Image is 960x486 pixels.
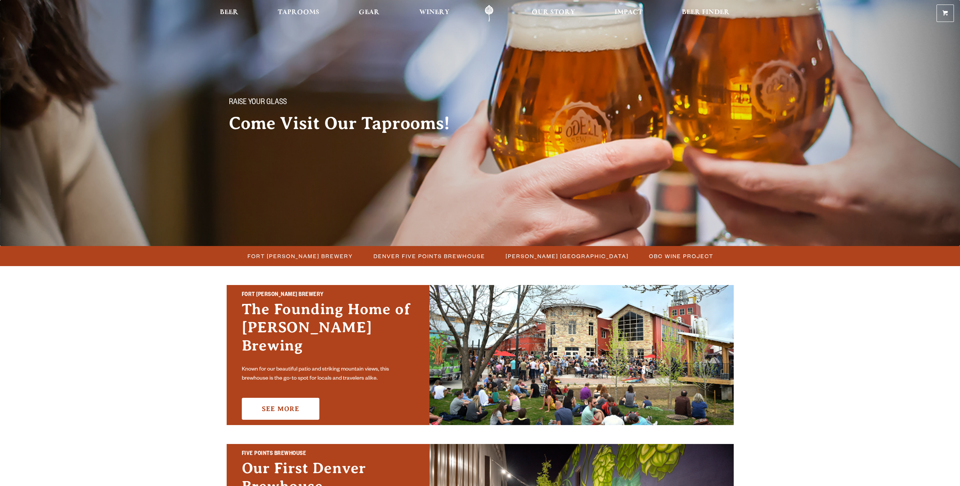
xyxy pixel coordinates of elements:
[501,251,632,262] a: [PERSON_NAME] [GEOGRAPHIC_DATA]
[215,5,243,22] a: Beer
[242,290,414,300] h2: Fort [PERSON_NAME] Brewery
[615,9,643,16] span: Impact
[644,251,717,262] a: OBC Wine Project
[247,251,353,262] span: Fort [PERSON_NAME] Brewery
[677,5,734,22] a: Beer Finder
[373,251,485,262] span: Denver Five Points Brewhouse
[242,398,319,420] a: See More
[242,449,414,459] h2: Five Points Brewhouse
[610,5,647,22] a: Impact
[506,251,629,262] span: [PERSON_NAME] [GEOGRAPHIC_DATA]
[359,9,380,16] span: Gear
[649,251,713,262] span: OBC Wine Project
[229,114,465,133] h2: Come Visit Our Taprooms!
[682,9,730,16] span: Beer Finder
[369,251,489,262] a: Denver Five Points Brewhouse
[429,285,734,425] img: Fort Collins Brewery & Taproom'
[242,365,414,383] p: Known for our beautiful patio and striking mountain views, this brewhouse is the go-to spot for l...
[419,9,450,16] span: Winery
[243,251,357,262] a: Fort [PERSON_NAME] Brewery
[532,9,575,16] span: Our Story
[278,9,319,16] span: Taprooms
[242,300,414,362] h3: The Founding Home of [PERSON_NAME] Brewing
[475,5,503,22] a: Odell Home
[229,98,287,108] span: Raise your glass
[220,9,238,16] span: Beer
[273,5,324,22] a: Taprooms
[527,5,580,22] a: Our Story
[414,5,454,22] a: Winery
[354,5,384,22] a: Gear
